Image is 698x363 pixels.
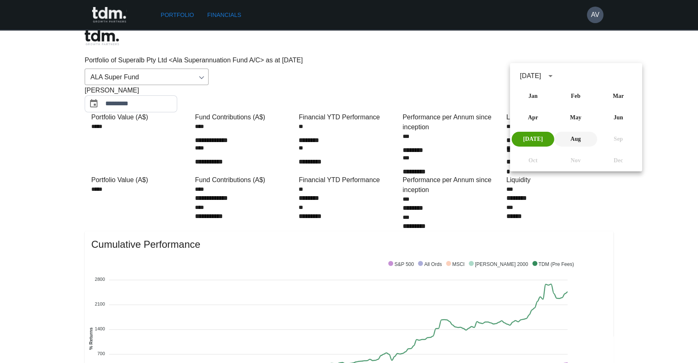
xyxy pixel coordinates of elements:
div: Portfolio Value (A$) [91,175,192,185]
p: Portfolio of Superalb Pty Ltd <Ala Superannuation Fund A/C> as at [DATE] [85,55,613,65]
span: MSCI [446,261,465,267]
tspan: 2100 [95,301,105,306]
button: [DATE] [512,132,554,147]
button: Feb [554,89,597,104]
div: Performance per Annum since inception [403,175,503,195]
span: [PERSON_NAME] [85,85,139,95]
text: % Returns [88,327,93,350]
div: Liquidity [506,112,607,122]
button: Jun [597,110,639,125]
button: May [554,110,597,125]
button: Jan [512,89,554,104]
button: Aug [554,132,597,147]
div: [DATE] [520,71,541,81]
button: Mar [597,89,639,104]
div: Liquidity [506,175,607,185]
div: Financial YTD Performance [299,175,399,185]
tspan: 2800 [95,276,105,281]
span: S&P 500 [388,261,414,267]
div: ALA Super Fund [85,69,209,85]
span: TDM (Pre Fees) [532,261,574,267]
button: AV [587,7,603,23]
span: [PERSON_NAME] 2000 [469,261,528,267]
button: Choose date, selected date is Jul 31, 2025 [85,95,102,112]
div: Fund Contributions (A$) [195,175,295,185]
button: Apr [512,110,554,125]
div: Financial YTD Performance [299,112,399,122]
a: Portfolio [157,7,197,23]
button: calendar view is open, switch to year view [544,69,558,83]
a: Financials [204,7,245,23]
span: Cumulative Performance [91,238,607,251]
h6: AV [591,10,599,20]
tspan: 700 [97,351,105,356]
div: Fund Contributions (A$) [195,112,295,122]
span: All Ords [418,261,442,267]
div: Portfolio Value (A$) [91,112,192,122]
tspan: 1400 [95,326,105,331]
div: Performance per Annum since inception [403,112,503,132]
